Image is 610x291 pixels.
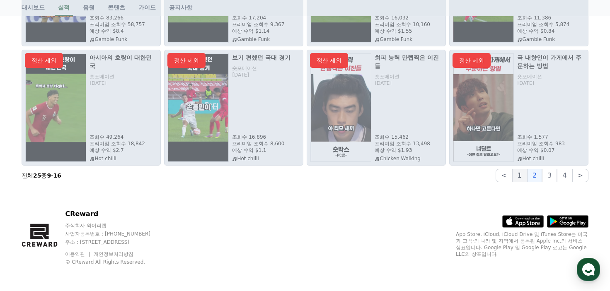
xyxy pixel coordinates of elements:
a: 개인정보처리방침 [94,251,133,257]
a: 홈 [2,222,55,243]
p: 정산 제외 [310,53,348,68]
button: 2 [527,169,542,182]
span: 홈 [26,235,31,241]
strong: 25 [33,172,41,179]
span: 설정 [128,235,138,241]
span: 대화 [76,235,86,242]
button: > [572,169,588,182]
a: 대화 [55,222,107,243]
strong: 9 [47,172,51,179]
p: 전체 중 - [22,171,61,180]
p: App Store, iCloud, iCloud Drive 및 iTunes Store는 미국과 그 밖의 나라 및 지역에서 등록된 Apple Inc.의 서비스 상표입니다. Goo... [456,231,588,257]
strong: 16 [53,172,61,179]
p: 주소 : [STREET_ADDRESS] [65,239,166,245]
p: © CReward All Rights Reserved. [65,259,166,265]
button: < [496,169,512,182]
button: 3 [542,169,557,182]
p: 정산 제외 [25,53,63,68]
a: 설정 [107,222,159,243]
button: 4 [557,169,572,182]
p: CReward [65,209,166,219]
p: 주식회사 와이피랩 [65,222,166,229]
button: 1 [512,169,527,182]
a: 이용약관 [65,251,91,257]
p: 사업자등록번호 : [PHONE_NUMBER] [65,231,166,237]
p: 정산 제외 [453,53,491,68]
p: 정산 제외 [167,53,206,68]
